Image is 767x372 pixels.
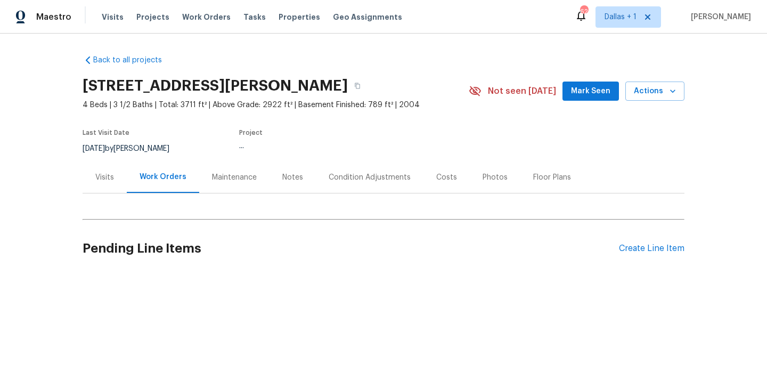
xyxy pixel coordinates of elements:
[634,85,676,98] span: Actions
[83,80,348,91] h2: [STREET_ADDRESS][PERSON_NAME]
[212,172,257,183] div: Maintenance
[239,130,263,136] span: Project
[243,13,266,21] span: Tasks
[279,12,320,22] span: Properties
[140,172,186,182] div: Work Orders
[571,85,610,98] span: Mark Seen
[333,12,402,22] span: Geo Assignments
[488,86,556,96] span: Not seen [DATE]
[83,100,469,110] span: 4 Beds | 3 1/2 Baths | Total: 3711 ft² | Above Grade: 2922 ft² | Basement Finished: 789 ft² | 2004
[687,12,751,22] span: [PERSON_NAME]
[436,172,457,183] div: Costs
[329,172,411,183] div: Condition Adjustments
[95,172,114,183] div: Visits
[282,172,303,183] div: Notes
[136,12,169,22] span: Projects
[483,172,508,183] div: Photos
[605,12,637,22] span: Dallas + 1
[619,244,684,254] div: Create Line Item
[182,12,231,22] span: Work Orders
[580,6,588,17] div: 62
[562,82,619,101] button: Mark Seen
[83,142,182,155] div: by [PERSON_NAME]
[83,130,129,136] span: Last Visit Date
[36,12,71,22] span: Maestro
[102,12,124,22] span: Visits
[83,224,619,273] h2: Pending Line Items
[533,172,571,183] div: Floor Plans
[83,145,105,152] span: [DATE]
[625,82,684,101] button: Actions
[83,55,185,66] a: Back to all projects
[348,76,367,95] button: Copy Address
[239,142,444,150] div: ...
